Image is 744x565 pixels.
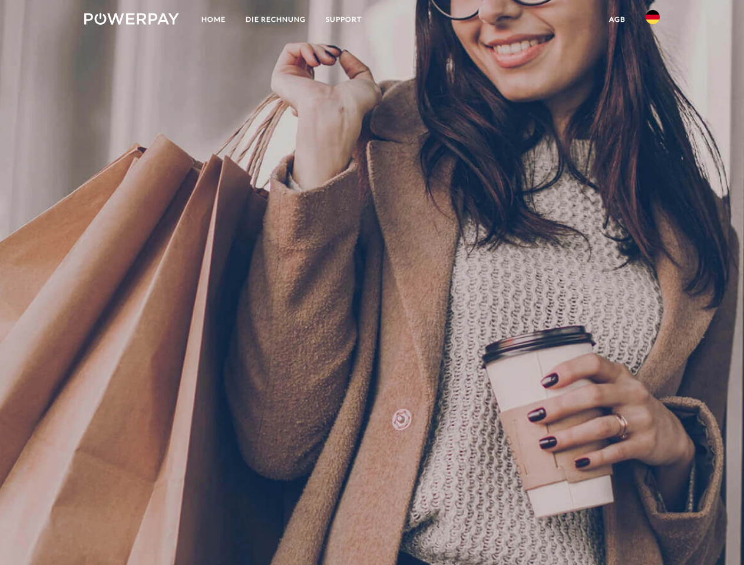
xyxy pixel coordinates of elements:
[316,9,372,30] a: SUPPORT
[646,10,660,24] img: de
[599,9,636,30] a: agb
[191,9,236,30] a: Home
[236,9,316,30] a: DIE RECHNUNG
[84,13,179,25] img: logo-powerpay-white.svg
